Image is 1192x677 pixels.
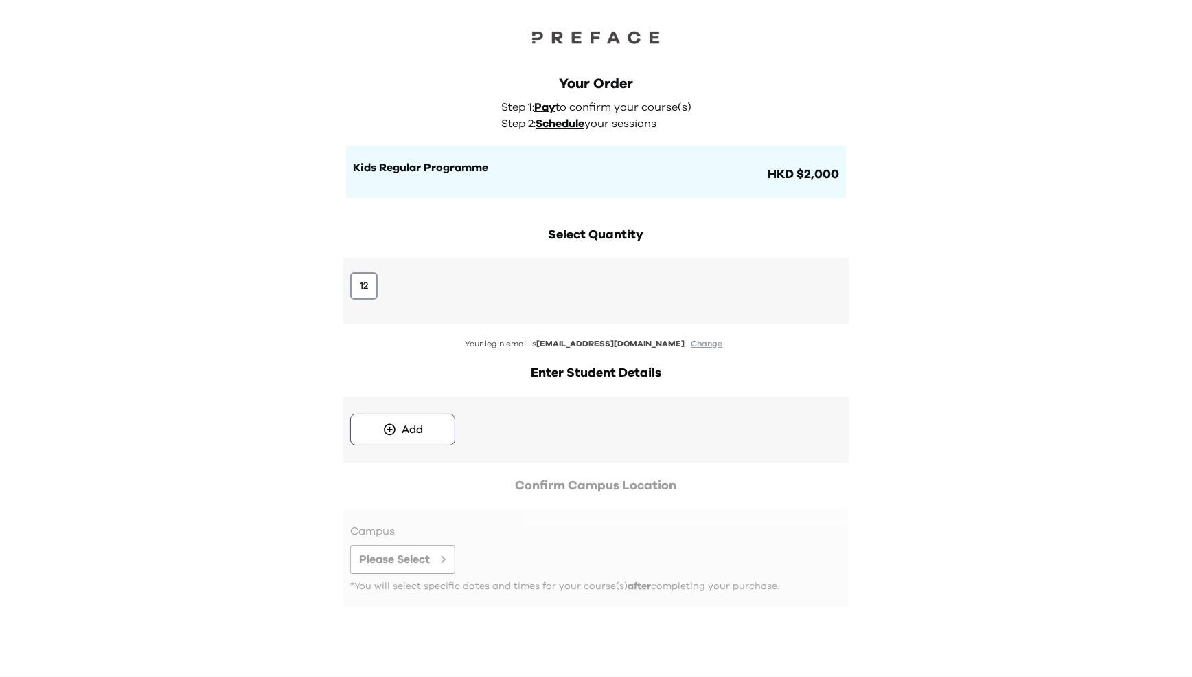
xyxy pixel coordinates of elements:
p: Step 2: your sessions [501,115,699,132]
h1: Kids Regular Programme [353,159,765,176]
span: Pay [534,102,555,113]
h2: Select Quantity [343,225,849,245]
span: [EMAIL_ADDRESS][DOMAIN_NAME] [537,340,685,348]
div: Your Order [346,74,846,93]
span: HKD $2,000 [765,165,839,184]
button: Change [687,338,727,350]
button: 12 [350,272,378,300]
img: Preface Logo [527,27,665,47]
p: Your login email is [343,338,849,350]
span: Schedule [536,118,584,129]
h2: Enter Student Details [343,364,849,383]
p: Step 1: to confirm your course(s) [501,99,699,115]
h2: Confirm Campus Location [343,476,849,496]
div: Add [402,421,424,438]
button: Add [350,414,455,445]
